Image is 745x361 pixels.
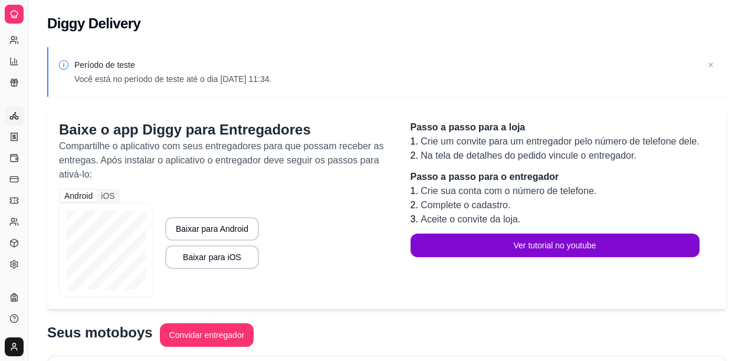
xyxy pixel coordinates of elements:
span: Na tela de detalhes do pedido vincule o entregador. [421,150,636,160]
li: 1. [411,134,700,149]
li: 3. [411,212,700,227]
li: 1. [411,184,700,198]
button: Baixar para iOS [165,245,259,269]
li: 2. [411,198,700,212]
button: Convidar entregador [160,323,254,347]
span: Aceite o convite da loja. [421,214,520,224]
p: Seus motoboys [47,323,153,342]
p: Baixe o app Diggy para Entregadores [59,120,387,139]
p: Passo a passo para a loja [411,120,700,134]
p: Você está no período de teste até o dia [DATE] 11:34. [74,73,271,85]
div: iOS [97,190,119,202]
span: Crie sua conta com o número de telefone. [421,186,596,196]
button: Ver tutorial no youtube [411,234,700,257]
button: Baixar para Android [165,217,259,241]
p: Compartilhe o aplicativo com seus entregadores para que possam receber as entregas. Após instalar... [59,139,387,182]
p: Período de teste [74,59,271,71]
span: Crie um convite para um entregador pelo número de telefone dele. [421,136,699,146]
div: Android [60,190,97,202]
p: Passo a passo para o entregador [411,170,700,184]
span: Complete o cadastro. [421,200,510,210]
li: 2. [411,149,700,163]
h2: Diggy Delivery [47,14,140,33]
